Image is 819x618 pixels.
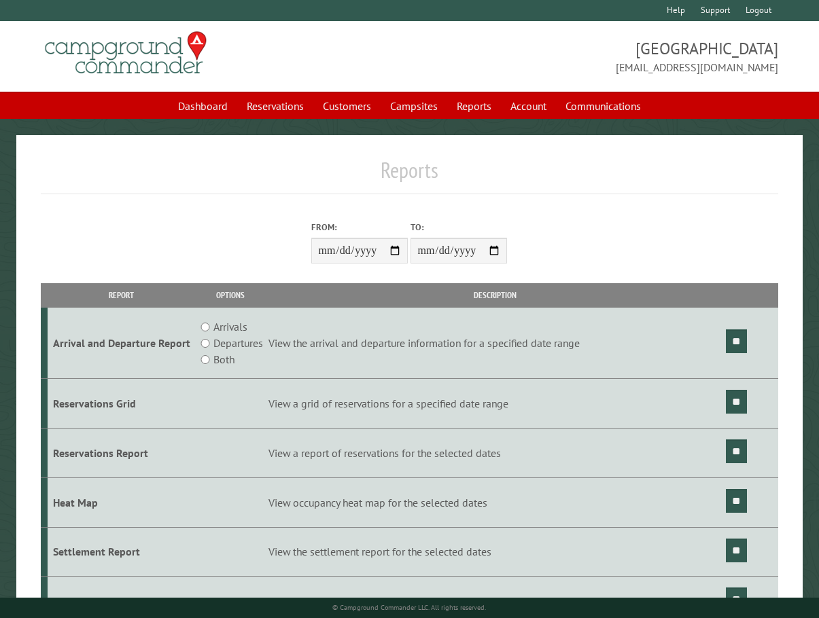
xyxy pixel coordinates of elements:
[41,157,778,194] h1: Reports
[449,93,500,119] a: Reports
[266,379,723,429] td: View a grid of reservations for a specified date range
[195,283,266,307] th: Options
[266,283,723,307] th: Description
[213,335,263,351] label: Departures
[557,93,649,119] a: Communications
[213,319,247,335] label: Arrivals
[48,527,194,577] td: Settlement Report
[48,477,194,527] td: Heat Map
[315,93,379,119] a: Customers
[266,527,723,577] td: View the settlement report for the selected dates
[48,283,194,307] th: Report
[410,37,778,75] span: [GEOGRAPHIC_DATA] [EMAIL_ADDRESS][DOMAIN_NAME]
[502,93,555,119] a: Account
[48,308,194,379] td: Arrival and Departure Report
[266,477,723,527] td: View occupancy heat map for the selected dates
[311,221,408,234] label: From:
[170,93,236,119] a: Dashboard
[239,93,312,119] a: Reservations
[266,428,723,477] td: View a report of reservations for the selected dates
[266,308,723,379] td: View the arrival and departure information for a specified date range
[382,93,446,119] a: Campsites
[41,26,211,79] img: Campground Commander
[332,603,486,612] small: © Campground Commander LLC. All rights reserved.
[411,221,507,234] label: To:
[48,379,194,429] td: Reservations Grid
[213,351,234,367] label: Both
[48,428,194,477] td: Reservations Report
